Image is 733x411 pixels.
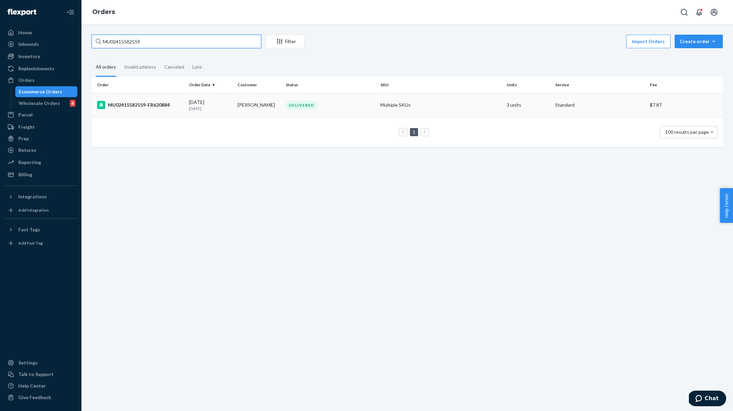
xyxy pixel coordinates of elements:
[92,77,186,93] th: Order
[4,205,77,216] a: Add Integration
[18,135,29,142] div: Prep
[283,77,378,93] th: Status
[238,82,281,88] div: Customer
[286,101,317,110] div: DELIVERED
[266,38,304,45] div: Filter
[504,77,552,93] th: Units
[265,35,305,48] button: Filter
[18,171,32,178] div: Billing
[70,100,75,107] div: 6
[87,2,120,22] ol: breadcrumbs
[18,124,35,130] div: Freight
[186,77,235,93] th: Order Date
[18,359,38,366] div: Settings
[18,193,47,200] div: Integrations
[18,371,54,378] div: Talk to Support
[4,392,77,403] button: Give Feedback
[97,101,184,109] div: MU02415582559-FR620884
[18,53,40,60] div: Inventory
[4,145,77,156] a: Returns
[96,58,116,77] div: All orders
[7,9,36,16] img: Flexport logo
[378,77,504,93] th: SKU
[18,65,54,72] div: Replenishments
[18,29,32,36] div: Home
[18,159,41,166] div: Reporting
[4,63,77,74] a: Replenishments
[689,391,726,408] iframe: Opens a widget where you can chat to one of our agents
[92,35,261,48] input: Search orders
[18,394,51,401] div: Give Feedback
[4,191,77,202] button: Integrations
[64,5,77,19] button: Close Navigation
[4,122,77,132] a: Freight
[18,111,33,118] div: Parcel
[19,88,62,95] div: Ecommerce Orders
[552,77,647,93] th: Service
[18,382,46,389] div: Help Center
[164,58,184,76] div: Canceled
[4,380,77,391] a: Help Center
[18,207,49,213] div: Add Integration
[4,51,77,62] a: Inventory
[555,102,644,108] p: Standard
[15,86,78,97] a: Ecommerce Orders
[18,77,35,84] div: Orders
[647,93,723,117] td: $7.87
[707,5,721,19] button: Open account menu
[4,75,77,86] a: Orders
[677,5,691,19] button: Open Search Box
[378,93,504,117] td: Multiple SKUs
[411,129,417,135] a: Page 1 is your current page
[92,8,115,16] a: Orders
[15,98,78,109] a: Wholesale Orders6
[19,100,60,107] div: Wholesale Orders
[124,58,156,76] div: Invalid address
[4,224,77,235] button: Fast Tags
[4,109,77,120] a: Parcel
[4,169,77,180] a: Billing
[18,41,39,48] div: Inbounds
[692,5,706,19] button: Open notifications
[235,93,283,117] td: [PERSON_NAME]
[647,77,723,93] th: Fee
[4,157,77,168] a: Reporting
[4,357,77,368] a: Settings
[18,226,40,233] div: Fast Tags
[504,93,552,117] td: 3 units
[189,99,232,111] div: [DATE]
[665,129,709,135] span: 100 results per page
[626,35,671,48] button: Import Orders
[4,39,77,50] a: Inbounds
[192,58,202,76] div: Late
[4,369,77,380] button: Talk to Support
[4,238,77,249] a: Add Fast Tag
[189,106,232,111] p: [DATE]
[18,147,36,154] div: Returns
[720,188,733,223] button: Help Center
[680,38,718,45] div: Create order
[4,133,77,144] a: Prep
[675,35,723,48] button: Create order
[18,240,43,246] div: Add Fast Tag
[4,27,77,38] a: Home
